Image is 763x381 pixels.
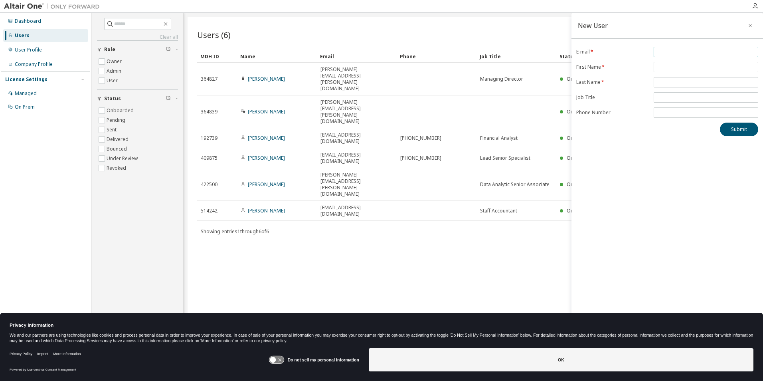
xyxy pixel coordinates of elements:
[201,135,217,141] span: 192739
[248,108,285,115] a: [PERSON_NAME]
[578,22,608,29] div: New User
[576,109,649,116] label: Phone Number
[248,207,285,214] a: [PERSON_NAME]
[400,50,473,63] div: Phone
[15,32,30,39] div: Users
[576,94,649,101] label: Job Title
[400,135,441,141] span: [PHONE_NUMBER]
[15,18,41,24] div: Dashboard
[200,50,234,63] div: MDH ID
[5,76,47,83] div: License Settings
[201,208,217,214] span: 514242
[320,50,393,63] div: Email
[166,46,171,53] span: Clear filter
[107,66,123,76] label: Admin
[567,181,594,188] span: Onboarded
[480,155,530,161] span: Lead Senior Specialist
[97,34,178,40] a: Clear all
[107,135,130,144] label: Delivered
[201,76,217,82] span: 364827
[107,115,127,125] label: Pending
[104,95,121,102] span: Status
[248,75,285,82] a: [PERSON_NAME]
[320,204,393,217] span: [EMAIL_ADDRESS][DOMAIN_NAME]
[107,106,135,115] label: Onboarded
[15,47,42,53] div: User Profile
[576,49,649,55] label: E-mail
[480,181,550,188] span: Data Analytic Senior Associate
[480,135,518,141] span: Financial Analyst
[201,109,217,115] span: 364839
[201,155,217,161] span: 409875
[567,135,594,141] span: Onboarded
[567,108,594,115] span: Onboarded
[248,155,285,161] a: [PERSON_NAME]
[107,125,118,135] label: Sent
[320,132,393,145] span: [EMAIL_ADDRESS][DOMAIN_NAME]
[104,46,115,53] span: Role
[107,144,128,154] label: Bounced
[567,75,594,82] span: Onboarded
[248,181,285,188] a: [PERSON_NAME]
[480,76,523,82] span: Managing Director
[576,64,649,70] label: First Name
[201,228,269,235] span: Showing entries 1 through 6 of 6
[166,95,171,102] span: Clear filter
[240,50,314,63] div: Name
[201,181,217,188] span: 422500
[559,50,708,63] div: Status
[97,90,178,107] button: Status
[567,207,594,214] span: Onboarded
[97,41,178,58] button: Role
[107,163,128,173] label: Revoked
[320,172,393,197] span: [PERSON_NAME][EMAIL_ADDRESS][PERSON_NAME][DOMAIN_NAME]
[320,152,393,165] span: [EMAIL_ADDRESS][DOMAIN_NAME]
[15,104,35,110] div: On Prem
[320,66,393,92] span: [PERSON_NAME][EMAIL_ADDRESS][PERSON_NAME][DOMAIN_NAME]
[107,57,123,66] label: Owner
[480,208,517,214] span: Staff Accountant
[107,154,139,163] label: Under Review
[197,29,231,40] span: Users (6)
[15,90,37,97] div: Managed
[320,99,393,125] span: [PERSON_NAME][EMAIL_ADDRESS][PERSON_NAME][DOMAIN_NAME]
[480,50,553,63] div: Job Title
[248,135,285,141] a: [PERSON_NAME]
[576,79,649,85] label: Last Name
[107,76,119,85] label: User
[720,123,758,136] button: Submit
[15,61,53,67] div: Company Profile
[400,155,441,161] span: [PHONE_NUMBER]
[567,155,594,161] span: Onboarded
[4,2,104,10] img: Altair One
